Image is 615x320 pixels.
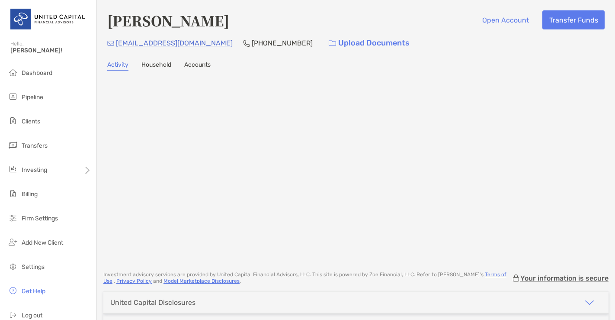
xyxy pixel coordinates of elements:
span: Dashboard [22,69,52,77]
img: Phone Icon [243,40,250,47]
p: Investment advisory services are provided by United Capital Financial Advisors, LLC . This site i... [103,272,512,284]
span: [PERSON_NAME]! [10,47,91,54]
img: button icon [329,40,336,46]
img: United Capital Logo [10,3,86,35]
img: firm-settings icon [8,213,18,223]
img: transfers icon [8,140,18,150]
button: Transfer Funds [542,10,605,29]
img: settings icon [8,261,18,272]
img: dashboard icon [8,67,18,78]
img: icon arrow [584,297,595,308]
span: Settings [22,263,45,271]
p: [PHONE_NUMBER] [252,38,313,48]
img: logout icon [8,310,18,320]
span: Firm Settings [22,215,58,222]
img: investing icon [8,164,18,175]
button: Open Account [475,10,535,29]
div: United Capital Disclosures [110,298,195,307]
img: add_new_client icon [8,237,18,247]
a: Model Marketplace Disclosures [163,278,240,284]
span: Billing [22,191,38,198]
img: Email Icon [107,41,114,46]
p: [EMAIL_ADDRESS][DOMAIN_NAME] [116,38,233,48]
img: get-help icon [8,285,18,296]
img: clients icon [8,116,18,126]
span: Log out [22,312,42,319]
span: Investing [22,166,47,174]
p: Your information is secure [520,274,609,282]
a: Activity [107,61,128,71]
span: Clients [22,118,40,125]
img: billing icon [8,188,18,199]
span: Transfers [22,142,48,149]
a: Accounts [184,61,211,71]
a: Household [141,61,171,71]
a: Upload Documents [323,34,415,52]
span: Add New Client [22,239,63,246]
h4: [PERSON_NAME] [107,10,229,30]
a: Terms of Use [103,272,506,284]
img: pipeline icon [8,91,18,102]
a: Privacy Policy [116,278,152,284]
span: Get Help [22,288,45,295]
span: Pipeline [22,94,43,101]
